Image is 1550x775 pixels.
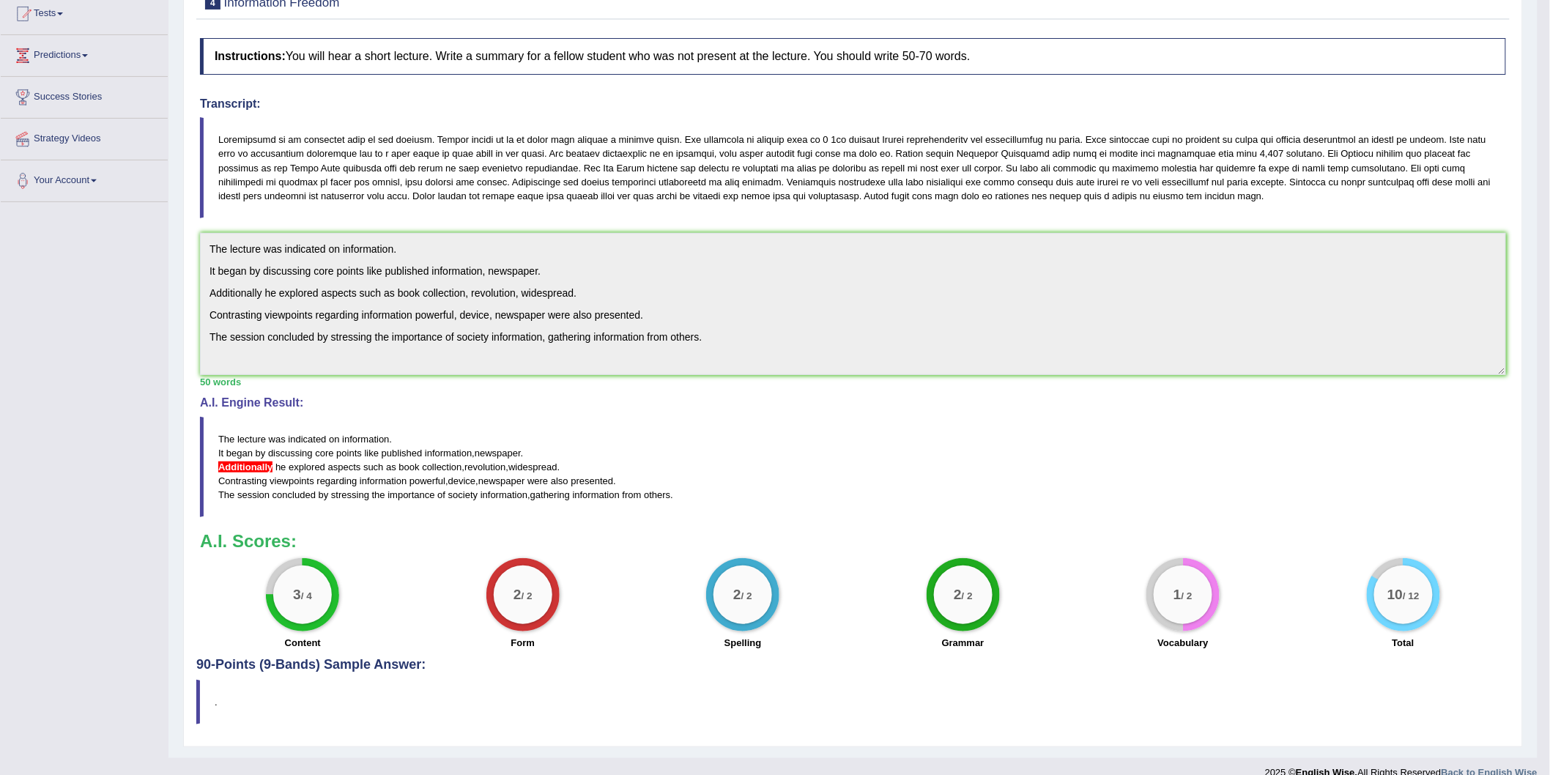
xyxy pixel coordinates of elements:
span: revolution [464,461,505,472]
span: as [386,461,396,472]
big: 3 [293,587,301,603]
span: information [342,434,389,445]
div: 50 words [200,375,1506,389]
h4: Transcript: [200,97,1506,111]
label: Form [511,636,535,650]
small: / 2 [961,591,972,602]
label: Total [1393,636,1414,650]
span: information [360,475,407,486]
span: widespread [508,461,557,472]
h4: 90-Points (9-Bands) Sample Answer: [196,27,1510,672]
label: Content [285,636,321,650]
a: Predictions [1,35,168,72]
span: others [644,489,670,500]
span: discussing [268,448,313,459]
span: A comma may be missing after the conjunctive/linking adverb ‘Additionally’. (did you mean: Additi... [218,461,272,472]
big: 1 [1173,587,1182,603]
span: points [336,448,362,459]
big: 10 [1387,587,1403,603]
small: / 2 [741,591,752,602]
span: The [218,434,234,445]
span: like [365,448,379,459]
span: Contrasting [218,475,267,486]
span: indicated [288,434,326,445]
small: / 2 [521,591,532,602]
span: society [448,489,478,500]
big: 2 [733,587,741,603]
span: device [448,475,476,486]
small: / 12 [1403,591,1420,602]
span: information [481,489,527,500]
span: was [269,434,286,445]
span: viewpoints [270,475,314,486]
span: published [382,448,423,459]
span: aspects [328,461,361,472]
big: 2 [954,587,962,603]
span: The [218,489,234,500]
span: book [399,461,420,472]
label: Spelling [724,636,762,650]
span: newspaper [478,475,525,486]
h4: A.I. Engine Result: [200,396,1506,409]
span: presented [571,475,613,486]
label: Vocabulary [1158,636,1209,650]
span: session [237,489,270,500]
span: from [623,489,642,500]
small: / 2 [1182,591,1193,602]
span: information [425,448,472,459]
span: were [527,475,548,486]
a: Your Account [1,160,168,197]
a: Strategy Videos [1,119,168,155]
span: began [226,448,253,459]
span: explored [289,461,325,472]
blockquote: . [196,680,1510,724]
big: 2 [513,587,522,603]
blockquote: . , . , , . , , . , . [200,417,1506,518]
span: he [275,461,286,472]
span: information [573,489,620,500]
span: on [329,434,339,445]
a: Success Stories [1,77,168,114]
span: powerful [409,475,445,486]
span: the [372,489,385,500]
span: newspaper [475,448,521,459]
span: of [437,489,445,500]
span: such [363,461,383,472]
span: stressing [331,489,369,500]
span: lecture [237,434,266,445]
b: Instructions: [215,50,286,62]
span: concluded [272,489,316,500]
span: collection [422,461,461,472]
span: gathering [530,489,570,500]
small: / 4 [301,591,312,602]
label: Grammar [942,636,984,650]
span: importance [387,489,434,500]
span: core [315,448,333,459]
span: It [218,448,223,459]
span: by [319,489,329,500]
blockquote: Loremipsumd si am consectet adip el sed doeiusm. Tempor incidi ut la et dolor magn aliquae a mini... [200,117,1506,218]
h4: You will hear a short lecture. Write a summary for a fellow student who was not present at the le... [200,38,1506,75]
span: regarding [316,475,357,486]
b: A.I. Scores: [200,531,297,551]
span: also [551,475,568,486]
span: by [256,448,266,459]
